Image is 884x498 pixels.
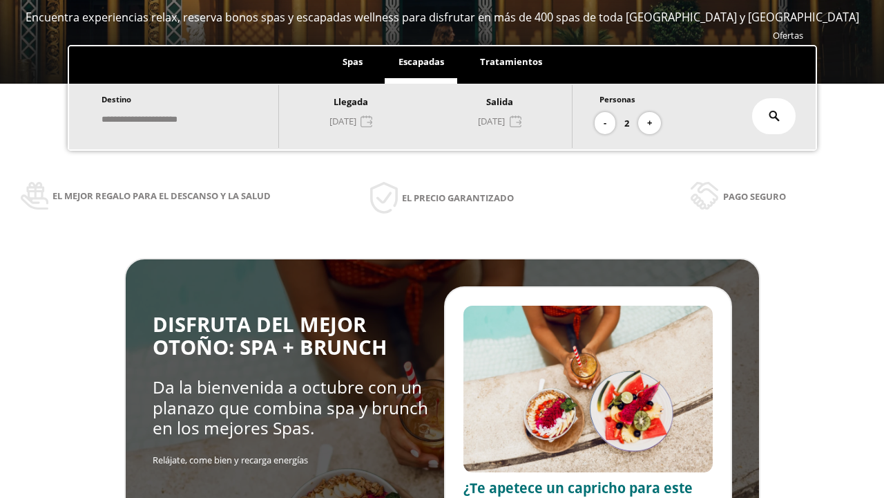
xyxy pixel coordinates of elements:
span: El mejor regalo para el descanso y la salud [52,188,271,203]
button: + [638,112,661,135]
span: DISFRUTA DEL MEJOR OTOÑO: SPA + BRUNCH [153,311,387,361]
span: Relájate, come bien y recarga energías [153,454,308,466]
button: - [595,112,615,135]
span: Encuentra experiencias relax, reserva bonos spas y escapadas wellness para disfrutar en más de 40... [26,10,859,25]
span: Personas [599,94,635,104]
span: Tratamientos [480,55,542,68]
span: Pago seguro [723,189,786,204]
span: 2 [624,116,629,131]
span: El precio garantizado [402,190,514,205]
img: promo-sprunch.ElVl7oUD.webp [463,306,713,472]
span: Destino [102,94,131,104]
span: Spas [343,55,363,68]
a: Ofertas [773,29,803,41]
span: Da la bienvenida a octubre con un planazo que combina spa y brunch en los mejores Spas. [153,376,428,439]
span: Escapadas [398,55,444,68]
